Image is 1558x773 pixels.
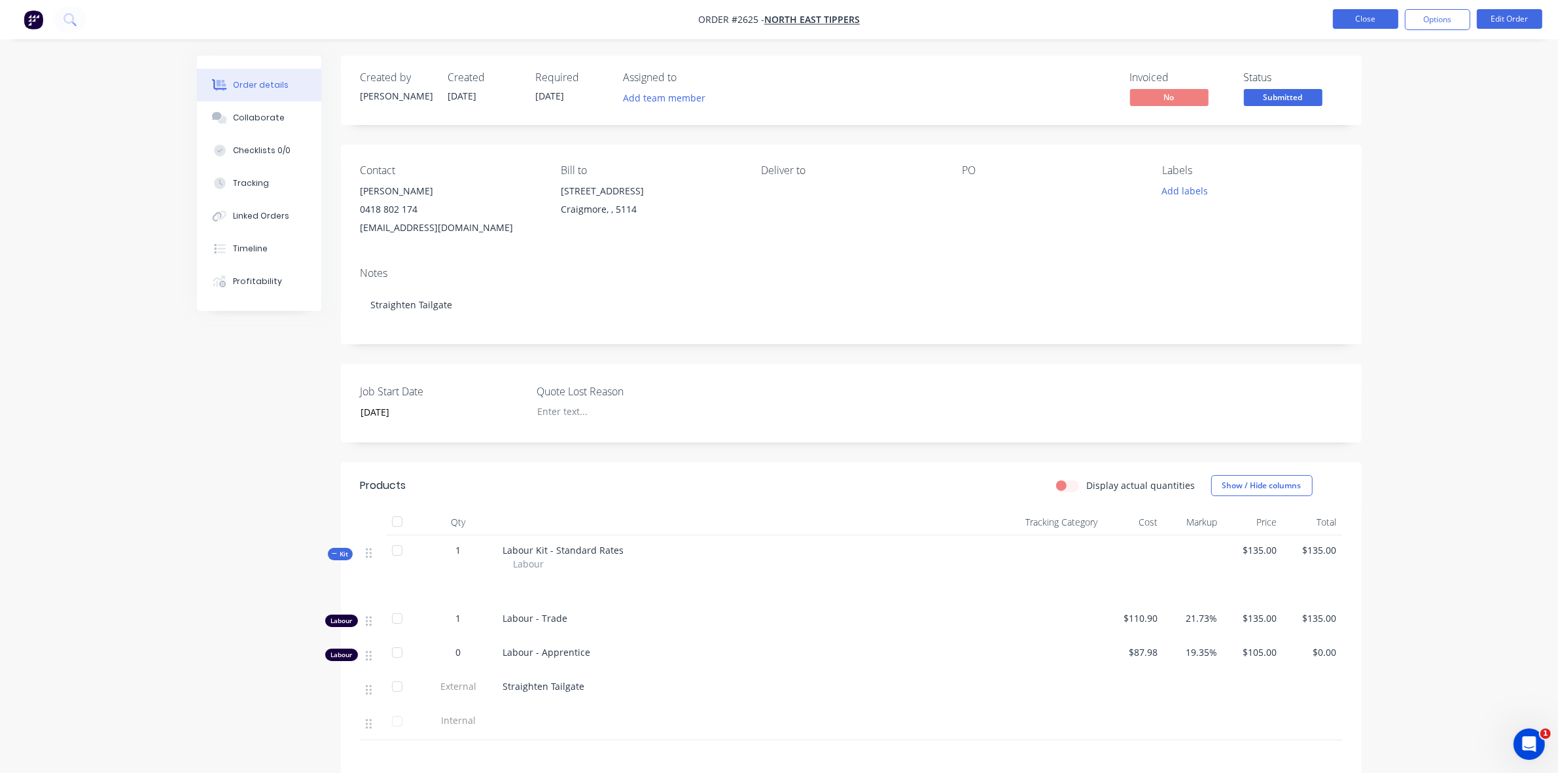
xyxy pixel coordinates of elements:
div: Checklists 0/0 [233,145,291,156]
div: Contact [361,164,540,177]
span: $135.00 [1287,543,1336,557]
div: Total [1282,509,1341,535]
div: Order details [233,79,289,91]
div: PO [962,164,1141,177]
button: Checklists 0/0 [197,134,321,167]
button: Options [1405,9,1470,30]
div: Labour [325,649,358,661]
button: Collaborate [197,101,321,134]
span: [DATE] [448,90,477,102]
span: Straighten Tailgate [503,680,585,692]
div: Invoiced [1130,71,1228,84]
div: [PERSON_NAME] [361,182,540,200]
span: $135.00 [1287,611,1336,625]
button: Show / Hide columns [1211,475,1313,496]
label: Display actual quantities [1087,478,1195,492]
button: Profitability [197,265,321,298]
span: [DATE] [536,90,565,102]
label: Job Start Date [361,384,524,399]
span: $87.98 [1108,645,1158,659]
div: 0418 802 174 [361,200,540,219]
div: Status [1244,71,1342,84]
div: Collaborate [233,112,285,124]
div: Markup [1163,509,1222,535]
button: Add team member [616,89,712,107]
button: Timeline [197,232,321,265]
div: Labels [1162,164,1341,177]
span: Kit [332,549,349,559]
div: Created [448,71,520,84]
span: Order #2625 - [698,14,764,26]
div: Required [536,71,608,84]
span: 1 [456,543,461,557]
div: [STREET_ADDRESS]Craigmore, , 5114 [561,182,740,224]
span: $135.00 [1228,611,1277,625]
div: Deliver to [761,164,940,177]
div: Craigmore, , 5114 [561,200,740,219]
div: Linked Orders [233,210,289,222]
span: Labour [514,557,544,571]
span: Submitted [1244,89,1322,105]
div: Cost [1103,509,1163,535]
img: Factory [24,10,43,29]
div: Created by [361,71,433,84]
button: Add labels [1155,182,1215,200]
span: No [1130,89,1209,105]
button: Close [1333,9,1398,29]
span: $135.00 [1228,543,1277,557]
div: Qty [419,509,498,535]
div: Profitability [233,276,282,287]
button: Linked Orders [197,200,321,232]
a: North East Tippers [764,14,860,26]
div: [EMAIL_ADDRESS][DOMAIN_NAME] [361,219,540,237]
div: Notes [361,267,1342,279]
span: 1 [456,611,461,625]
span: Internal [425,713,493,727]
button: Add team member [624,89,713,107]
iframe: Intercom live chat [1514,728,1545,760]
div: [STREET_ADDRESS] [561,182,740,200]
div: Assigned to [624,71,754,84]
span: $105.00 [1228,645,1277,659]
div: Tracking Category [956,509,1103,535]
span: $0.00 [1287,645,1336,659]
button: Order details [197,69,321,101]
div: Straighten Tailgate [361,285,1342,325]
div: [PERSON_NAME] [361,89,433,103]
div: Timeline [233,243,268,255]
input: Enter date [351,403,514,422]
div: [PERSON_NAME]0418 802 174[EMAIL_ADDRESS][DOMAIN_NAME] [361,182,540,237]
span: 1 [1540,728,1551,739]
span: Labour - Apprentice [503,646,591,658]
button: Submitted [1244,89,1322,109]
span: Labour - Trade [503,612,568,624]
div: Products [361,478,406,494]
div: Tracking [233,177,269,189]
div: Price [1222,509,1282,535]
span: 19.35% [1168,645,1217,659]
span: $110.90 [1108,611,1158,625]
label: Quote Lost Reason [537,384,700,399]
div: Labour [325,615,358,627]
div: Bill to [561,164,740,177]
span: Labour Kit - Standard Rates [503,544,624,556]
button: Tracking [197,167,321,200]
span: External [425,679,493,693]
span: 0 [456,645,461,659]
div: Kit [328,548,353,560]
span: 21.73% [1168,611,1217,625]
button: Edit Order [1477,9,1542,29]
